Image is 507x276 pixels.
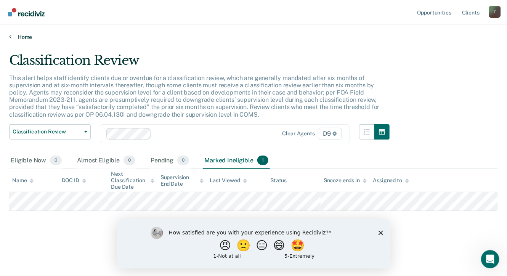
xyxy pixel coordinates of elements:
[13,128,81,135] span: Classification Review
[160,174,204,187] div: Supervision End Date
[270,177,287,184] div: Status
[62,177,86,184] div: DOC ID
[117,219,390,268] iframe: Survey by Kim from Recidiviz
[9,152,63,169] div: Eligible Now0
[177,156,189,165] span: 0
[50,156,62,165] span: 0
[9,74,380,118] p: This alert helps staff identify clients due or overdue for a classification review, which are gen...
[373,177,409,184] div: Assigned to
[318,128,342,140] span: D9
[481,250,499,268] iframe: Intercom live chat
[489,6,501,18] button: Profile dropdown button
[75,152,137,169] div: Almost Eligible0
[124,156,135,165] span: 0
[12,177,34,184] div: Name
[111,171,154,190] div: Next Classification Due Date
[9,53,390,74] div: Classification Review
[203,152,270,169] div: Marked Ineligible1
[210,177,247,184] div: Last Viewed
[8,8,45,16] img: Recidiviz
[9,34,498,40] a: Home
[489,6,501,18] div: T
[9,124,91,140] button: Classification Review
[149,152,191,169] div: Pending0
[282,130,315,137] div: Clear agents
[257,156,268,165] span: 1
[324,177,367,184] div: Snooze ends in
